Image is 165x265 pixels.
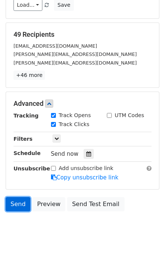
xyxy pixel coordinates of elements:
strong: Unsubscribe [13,166,50,172]
label: Track Opens [59,111,91,119]
a: Copy unsubscribe link [51,174,118,181]
small: [PERSON_NAME][EMAIL_ADDRESS][DOMAIN_NAME] [13,51,137,57]
label: Add unsubscribe link [59,164,114,172]
strong: Tracking [13,113,39,119]
iframe: Chat Widget [127,229,165,265]
small: [PERSON_NAME][EMAIL_ADDRESS][DOMAIN_NAME] [13,60,137,66]
strong: Schedule [13,150,40,156]
strong: Filters [13,136,33,142]
a: Send Test Email [67,197,124,211]
span: Send now [51,151,79,157]
a: +46 more [13,71,45,80]
label: UTM Codes [115,111,144,119]
label: Track Clicks [59,120,90,128]
h5: Advanced [13,99,151,108]
small: [EMAIL_ADDRESS][DOMAIN_NAME] [13,43,97,49]
a: Preview [32,197,65,211]
a: Send [6,197,30,211]
h5: 49 Recipients [13,30,151,39]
